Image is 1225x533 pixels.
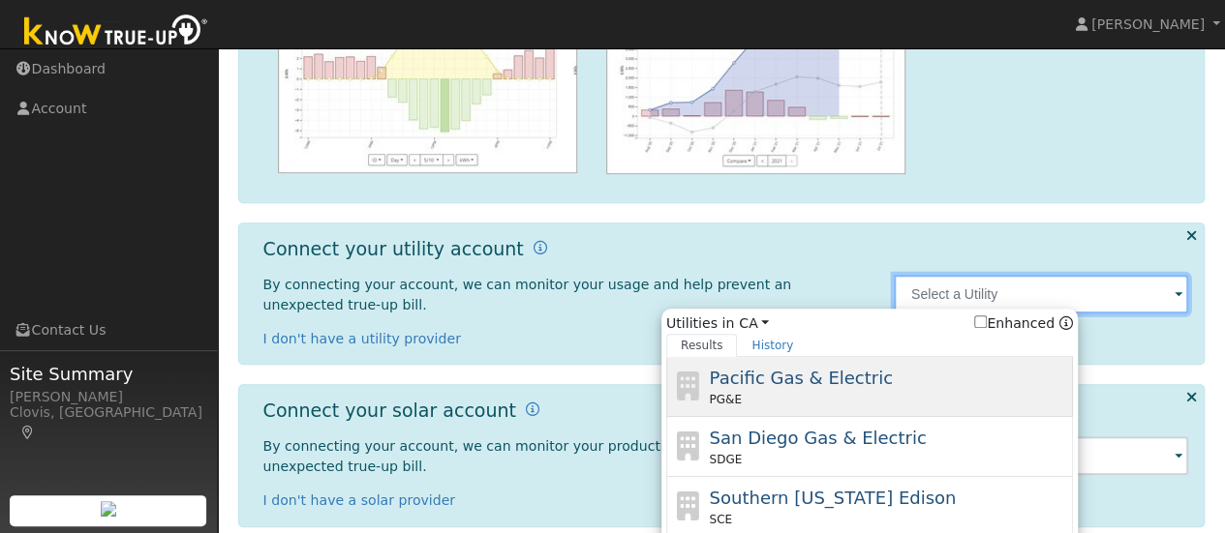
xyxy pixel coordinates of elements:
[894,275,1189,313] input: Select a Utility
[666,313,1073,334] span: Utilities in
[709,368,892,388] span: Pacific Gas & Electric
[263,400,516,422] h1: Connect your solar account
[19,425,37,440] a: Map
[709,391,741,408] span: PG&E
[15,11,218,54] img: Know True-Up
[10,402,207,443] div: Clovis, [GEOGRAPHIC_DATA]
[974,315,987,328] input: Enhanced
[263,277,791,312] span: By connecting your account, we can monitor your usage and help prevent an unexpected true-up bill.
[263,492,456,508] a: I don't have a solar provider
[263,238,524,260] h1: Connect your utility account
[101,501,116,517] img: retrieve
[709,488,956,508] span: Southern [US_STATE] Edison
[709,428,926,448] span: San Diego Gas & Electric
[1059,315,1073,331] a: Enhanced Providers
[10,387,207,407] div: [PERSON_NAME]
[739,313,769,334] a: CA
[263,438,824,474] span: By connecting your account, we can monitor your production and help prevent an unexpected true-up...
[1091,16,1205,32] span: [PERSON_NAME]
[666,334,738,357] a: Results
[709,451,742,468] span: SDGE
[10,361,207,387] span: Site Summary
[263,331,461,346] a: I don't have a utility provider
[974,313,1073,334] span: Show enhanced providers
[737,334,808,357] a: History
[709,511,732,528] span: SCE
[974,313,1055,334] label: Enhanced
